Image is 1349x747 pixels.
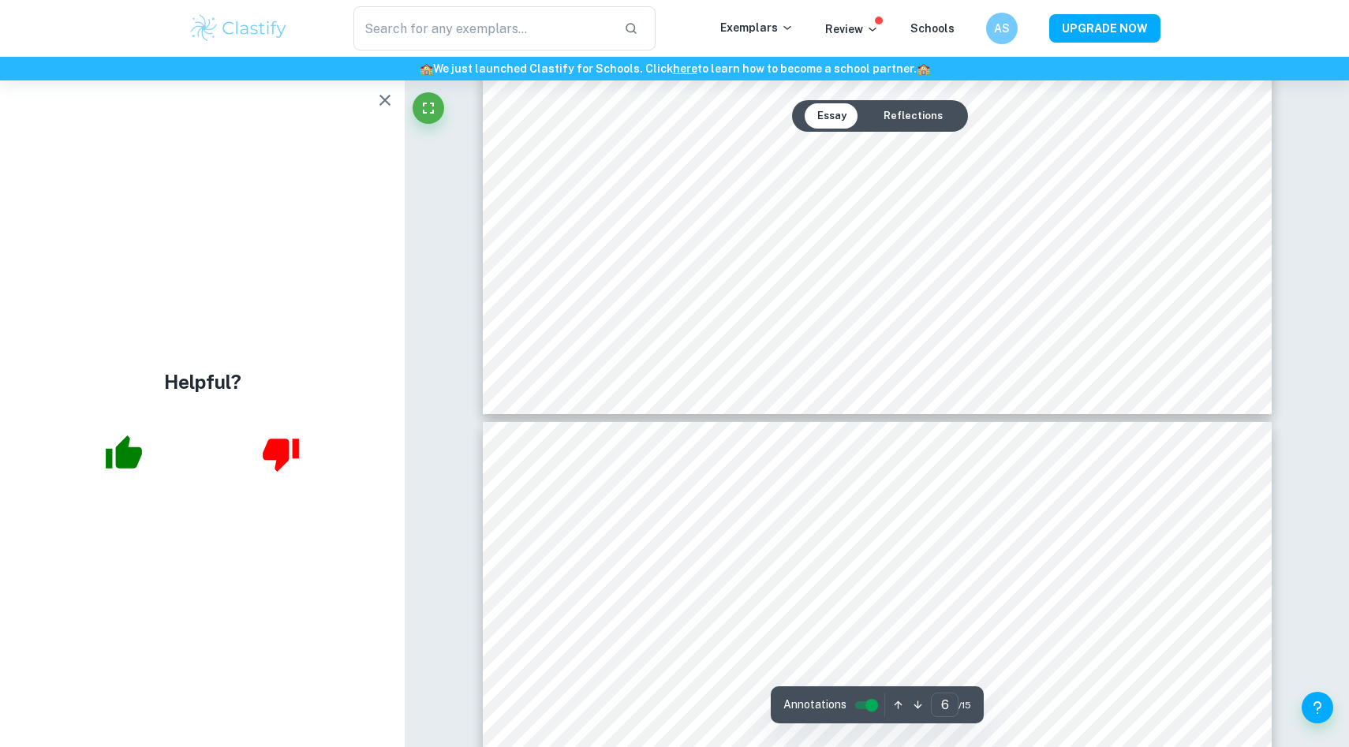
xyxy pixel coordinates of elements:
button: UPGRADE NOW [1049,14,1160,43]
span: / 15 [958,698,971,712]
h6: AS [993,20,1011,37]
span: Annotations [783,697,846,713]
button: Reflections [871,103,955,129]
button: Help and Feedback [1302,692,1333,723]
img: Clastify logo [189,13,289,44]
span: 🏫 [917,62,930,75]
input: Search for any exemplars... [353,6,611,50]
p: Review [825,21,879,38]
p: Exemplars [720,19,794,36]
button: Fullscreen [413,92,444,124]
h6: We just launched Clastify for Schools. Click to learn how to become a school partner. [3,60,1346,77]
button: Essay [805,103,859,129]
h4: Helpful? [164,368,241,396]
span: 🏫 [420,62,433,75]
a: Schools [910,22,955,35]
button: AS [986,13,1018,44]
a: here [673,62,697,75]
